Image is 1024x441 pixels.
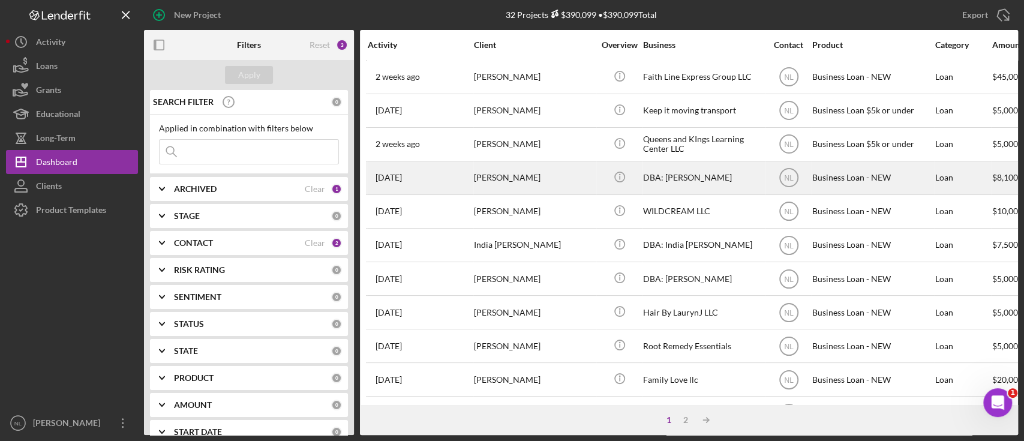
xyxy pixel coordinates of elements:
button: Dashboard [6,150,138,174]
b: START DATE [174,427,222,437]
button: Clients [6,174,138,198]
div: Product Templates [36,198,106,225]
div: 1 [660,415,677,425]
div: Loan [935,330,991,362]
div: 2 [331,238,342,248]
div: Business Loan - NEW [812,263,932,295]
button: Product Templates [6,198,138,222]
div: Loans [36,54,58,81]
div: Export [962,3,988,27]
text: NL [784,241,794,250]
div: 0 [331,292,342,302]
div: Business Loan $5k or under [812,95,932,127]
div: India [PERSON_NAME] [474,229,594,261]
b: Filters [237,40,261,50]
b: ARCHIVED [174,184,217,194]
div: Activity [36,30,65,57]
b: CONTACT [174,238,213,248]
div: DBA: [PERSON_NAME] [643,263,763,295]
div: Business Loan - NEW [812,61,932,93]
span: $10,000 [992,206,1023,216]
div: Educational [36,102,80,129]
div: Clear [305,184,325,194]
span: $5,000 [992,274,1018,284]
b: AMOUNT [174,400,212,410]
div: Category [935,40,991,50]
div: Faith Line Express Group LLC [643,61,763,93]
div: New Project [174,3,221,27]
div: Reset [310,40,330,50]
div: Clients [36,174,62,201]
div: [PERSON_NAME] [474,364,594,395]
div: 0 [331,427,342,437]
text: NL [784,376,794,384]
div: [PERSON_NAME] [474,296,594,328]
div: Business [643,40,763,50]
text: NL [784,342,794,350]
div: Business Loan - NEW [812,229,932,261]
button: Educational [6,102,138,126]
span: 1 [1008,388,1017,398]
span: $5,000 [992,139,1018,149]
b: RISK RATING [174,265,225,275]
span: $5,000 [992,307,1018,317]
div: Overview [597,40,642,50]
div: 1 [331,184,342,194]
text: NL [14,420,22,427]
div: Business Loan - NEW [812,330,932,362]
div: 3 [336,39,348,51]
text: NL [784,208,794,216]
div: Clear [305,238,325,248]
div: Keep it moving transport [643,95,763,127]
div: Root Remedy Essentials [643,330,763,362]
div: 2 [677,415,694,425]
button: Long-Term [6,126,138,150]
time: 2025-09-16 19:29 [376,308,402,317]
button: New Project [144,3,233,27]
div: [PERSON_NAME] [474,397,594,429]
b: SENTIMENT [174,292,221,302]
div: [PERSON_NAME] [474,61,594,93]
div: Loan [935,229,991,261]
div: Loan [935,95,991,127]
div: Dashboard [36,150,77,177]
b: STATUS [174,319,204,329]
span: $45,000 [992,71,1023,82]
div: $390,099 [548,10,596,20]
div: Loan [935,364,991,395]
div: Loan [935,296,991,328]
time: 2025-09-15 16:09 [376,206,402,216]
div: DBA: India [PERSON_NAME] [643,229,763,261]
time: 2025-09-17 16:53 [376,375,402,385]
div: Apply [238,66,260,84]
text: NL [784,107,794,115]
div: [PERSON_NAME] [474,95,594,127]
button: Grants [6,78,138,102]
iframe: Intercom live chat [983,388,1012,417]
span: $8,100 [992,172,1018,182]
div: Business Loan - NEW [812,364,932,395]
button: Activity [6,30,138,54]
div: Business Loan - NEW [812,296,932,328]
div: 0 [331,265,342,275]
div: DBA: [PERSON_NAME] [643,162,763,194]
a: Loans [6,54,138,78]
div: Activity [368,40,473,50]
div: Loan [935,128,991,160]
div: Family Love llc [643,364,763,395]
div: 0 [331,400,342,410]
time: 2025-09-10 19:26 [376,341,402,351]
div: 0 [331,319,342,329]
span: $20,000 [992,374,1023,385]
time: 2025-09-05 15:13 [376,72,420,82]
div: DBA: [PERSON_NAME] [643,397,763,429]
span: $7,500 [992,239,1018,250]
div: Loan [935,196,991,227]
div: Grants [36,78,61,105]
time: 2025-09-16 16:12 [376,274,402,284]
b: PRODUCT [174,373,214,383]
div: Loan [935,162,991,194]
